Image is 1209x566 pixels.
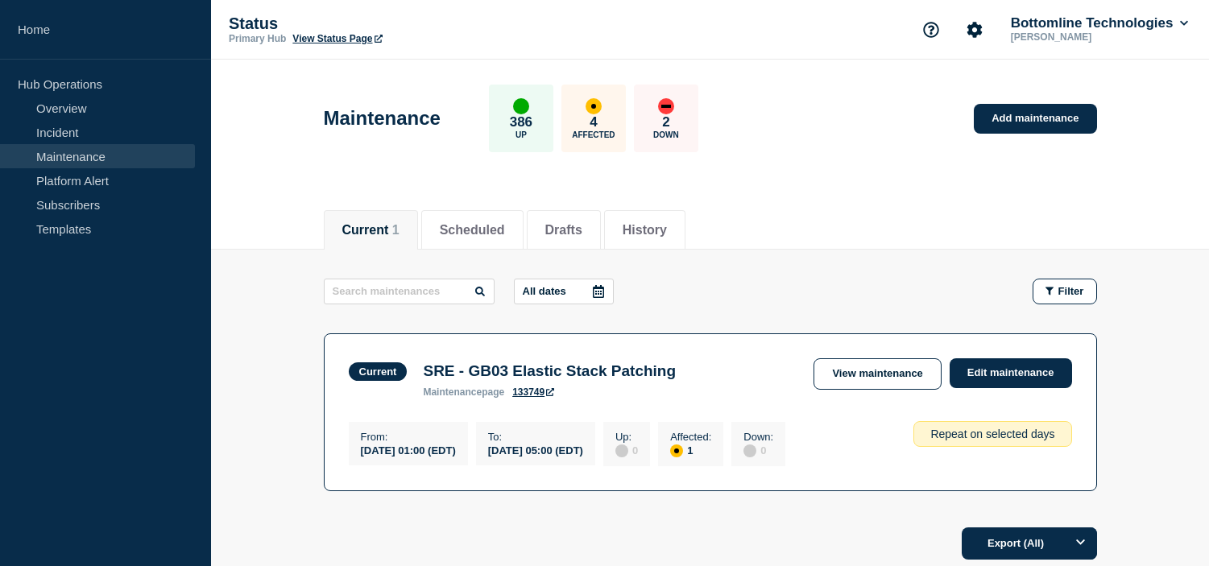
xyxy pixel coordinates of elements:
h3: SRE - GB03 Elastic Stack Patching [423,362,676,380]
a: View Status Page [292,33,382,44]
span: 1 [392,223,400,237]
p: 4 [590,114,597,130]
a: Add maintenance [974,104,1096,134]
p: page [423,386,504,398]
button: History [623,223,667,238]
p: Status [229,14,551,33]
a: 133749 [512,386,554,398]
div: disabled [743,444,756,457]
a: Edit maintenance [950,358,1072,388]
p: Down [653,130,679,139]
p: Down : [743,431,773,443]
div: affected [670,444,683,457]
div: down [658,98,674,114]
button: All dates [514,279,614,304]
button: Scheduled [440,223,505,238]
div: affected [586,98,602,114]
button: Account settings [958,13,992,47]
a: View maintenance [814,358,941,390]
div: up [513,98,529,114]
p: [PERSON_NAME] [1008,31,1175,43]
button: Options [1065,527,1097,560]
p: 386 [510,114,532,130]
div: Repeat on selected days [913,421,1071,447]
button: Export (All) [962,527,1097,560]
span: maintenance [423,386,482,398]
input: Search maintenances [324,279,495,304]
button: Support [914,13,948,47]
button: Filter [1033,279,1097,304]
p: 2 [662,114,669,130]
p: Affected : [670,431,711,443]
p: To : [488,431,583,443]
button: Bottomline Technologies [1008,15,1191,31]
p: Primary Hub [229,33,286,44]
span: Filter [1058,285,1084,297]
p: From : [361,431,456,443]
p: Up [515,130,527,139]
div: Current [359,366,397,378]
div: 0 [743,443,773,457]
button: Drafts [545,223,582,238]
div: disabled [615,444,628,457]
p: All dates [523,285,566,297]
button: Current 1 [342,223,400,238]
p: Affected [572,130,615,139]
div: 1 [670,443,711,457]
h1: Maintenance [324,107,441,130]
div: [DATE] 01:00 (EDT) [361,443,456,457]
div: 0 [615,443,638,457]
div: [DATE] 05:00 (EDT) [488,443,583,457]
p: Up : [615,431,638,443]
